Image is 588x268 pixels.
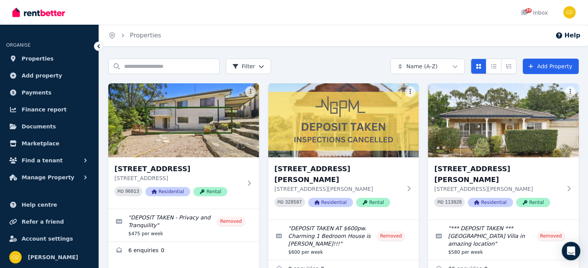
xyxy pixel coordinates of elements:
[468,198,513,207] span: Residential
[471,59,516,74] div: View options
[268,83,419,157] img: 1/2 Eric Street, Lilyfield
[406,62,438,70] span: Name (A-Z)
[6,136,92,151] a: Marketplace
[356,198,390,207] span: Rental
[434,185,562,193] p: [STREET_ADDRESS][PERSON_NAME]
[525,8,532,13] span: 39
[268,83,419,219] a: 1/2 Eric Street, Lilyfield[STREET_ADDRESS][PERSON_NAME][STREET_ADDRESS][PERSON_NAME]PID 328587Res...
[278,200,284,204] small: PID
[245,86,256,97] button: More options
[6,231,92,246] a: Account settings
[22,71,62,80] span: Add property
[145,187,190,196] span: Residential
[130,32,161,39] a: Properties
[6,51,92,66] a: Properties
[555,31,580,40] button: Help
[437,200,443,204] small: PID
[22,173,74,182] span: Manage Property
[486,59,501,74] button: Compact list view
[22,54,54,63] span: Properties
[285,200,302,205] code: 328587
[471,59,486,74] button: Card view
[226,59,271,74] button: Filter
[22,200,57,209] span: Help centre
[118,189,124,194] small: PID
[114,174,242,182] p: [STREET_ADDRESS]
[565,86,576,97] button: More options
[6,85,92,100] a: Payments
[563,6,576,19] img: Chris Dimitropoulos
[108,83,259,157] img: 1/1A Neptune Street, Padstow
[274,163,402,185] h3: [STREET_ADDRESS][PERSON_NAME]
[6,68,92,83] a: Add property
[428,220,579,260] a: Edit listing: *** DEPOSIT TAKEN *** Unique Bayside Villa in amazing location
[6,102,92,117] a: Finance report
[521,9,548,17] div: Inbox
[22,122,56,131] span: Documents
[6,170,92,185] button: Manage Property
[501,59,516,74] button: Expanded list view
[428,83,579,157] img: 1/5 Kings Road, Brighton-Le-Sands
[22,139,59,148] span: Marketplace
[6,197,92,212] a: Help centre
[516,198,550,207] span: Rental
[428,83,579,219] a: 1/5 Kings Road, Brighton-Le-Sands[STREET_ADDRESS][PERSON_NAME][STREET_ADDRESS][PERSON_NAME]PID 11...
[28,253,78,262] span: [PERSON_NAME]
[274,185,402,193] p: [STREET_ADDRESS][PERSON_NAME]
[193,187,227,196] span: Rental
[562,242,580,260] div: Open Intercom Messenger
[6,42,31,48] span: ORGANISE
[12,7,65,18] img: RentBetter
[523,59,579,74] a: Add Property
[308,198,353,207] span: Residential
[22,234,73,243] span: Account settings
[22,105,66,114] span: Finance report
[108,83,259,209] a: 1/1A Neptune Street, Padstow[STREET_ADDRESS][STREET_ADDRESS]PID 96013ResidentialRental
[22,156,63,165] span: Find a tenant
[268,220,419,260] a: Edit listing: DEPOSIT TAKEN AT $600pw. Charming 1 Bedroom House is Lilyfield!!!
[9,251,22,263] img: Chris Dimitropoulos
[6,153,92,168] button: Find a tenant
[6,119,92,134] a: Documents
[125,189,139,194] code: 96013
[22,88,51,97] span: Payments
[108,242,259,260] a: Enquiries for 1/1A Neptune Street, Padstow
[114,163,242,174] h3: [STREET_ADDRESS]
[445,200,462,205] code: 113028
[232,62,255,70] span: Filter
[99,25,170,46] nav: Breadcrumb
[108,209,259,241] a: Edit listing: DEPOSIT TAKEN - Privacy and Tranquility
[390,59,465,74] button: Name (A-Z)
[22,217,64,226] span: Refer a friend
[6,214,92,229] a: Refer a friend
[434,163,562,185] h3: [STREET_ADDRESS][PERSON_NAME]
[405,86,416,97] button: More options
